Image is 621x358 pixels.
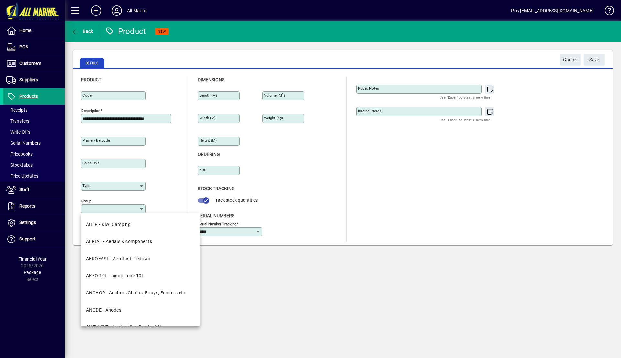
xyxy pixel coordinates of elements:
mat-option: ANCHOR - Anchors,Chains, Bouys, Fenders etc [81,284,200,302]
span: Transfers [6,118,29,124]
mat-label: Serial Number tracking [198,221,236,226]
a: POS [3,39,65,55]
mat-label: Primary barcode [82,138,110,143]
span: ave [589,55,599,65]
div: AEROFAST - Aerofast Tiedown [86,255,151,262]
span: Dimensions [198,77,224,82]
mat-hint: Use 'Enter' to start a new line [440,116,490,124]
mat-hint: Use 'Enter' to start a new line [440,94,490,101]
button: Back [70,26,95,37]
span: Details [80,58,104,68]
div: Pos [EMAIL_ADDRESS][DOMAIN_NAME] [511,5,594,16]
div: Product [105,26,146,36]
span: Back [71,29,93,34]
a: Customers [3,56,65,72]
mat-option: ANTI 10LT - Antifoul Sea Barrier 10l [81,319,200,336]
span: Write Offs [6,129,30,135]
span: Track stock quantities [214,198,258,203]
a: Price Updates [3,170,65,181]
div: AKZO 10L - micron one 10l [86,272,143,279]
sup: 3 [282,93,284,96]
span: Suppliers [19,77,38,82]
mat-label: Volume (m ) [264,93,285,97]
app-page-header-button: Back [65,26,100,37]
mat-label: Description [81,108,100,113]
div: ANODE - Anodes [86,307,121,313]
mat-option: AERIAL - Aerials & components [81,233,200,250]
mat-label: Internal Notes [358,109,381,113]
span: Reports [19,203,35,209]
button: Cancel [560,54,581,66]
span: Receipts [6,107,27,113]
span: NEW [158,29,166,34]
mat-label: EOQ [199,168,207,172]
button: Add [86,5,106,16]
div: ANTI 10LT - Antifoul Sea Barrier 10l [86,324,161,331]
a: Knowledge Base [600,1,613,22]
a: Staff [3,182,65,198]
span: Support [19,236,36,241]
span: Package [24,270,41,275]
mat-label: Public Notes [358,86,379,91]
span: Serial Numbers [6,140,41,146]
mat-option: AEROFAST - Aerofast Tiedown [81,250,200,267]
mat-label: Height (m) [199,138,217,143]
mat-label: Width (m) [199,116,216,120]
mat-option: ABER - Kiwi Camping [81,216,200,233]
a: Stocktakes [3,159,65,170]
a: Transfers [3,116,65,127]
div: All Marine [127,5,147,16]
mat-label: Length (m) [199,93,217,97]
span: Stock Tracking [198,186,235,191]
mat-label: Group [81,199,91,203]
a: Serial Numbers [3,138,65,148]
mat-label: Sales unit [82,161,99,165]
span: Customers [19,61,41,66]
span: Stocktakes [6,162,33,168]
span: Home [19,28,31,33]
div: AERIAL - Aerials & components [86,238,152,245]
mat-option: ANODE - Anodes [81,302,200,319]
a: Suppliers [3,72,65,88]
span: Settings [19,220,36,225]
mat-option: AKZO 10L - micron one 10l [81,267,200,284]
span: S [589,57,592,62]
a: Pricebooks [3,148,65,159]
mat-label: Type [82,183,90,188]
a: Support [3,231,65,247]
mat-label: Weight (Kg) [264,116,283,120]
a: Home [3,23,65,39]
button: Profile [106,5,127,16]
span: Serial Numbers [198,213,234,218]
a: Settings [3,215,65,231]
span: Financial Year [18,256,47,261]
span: POS [19,44,28,49]
span: Ordering [198,152,220,157]
mat-label: Code [82,93,92,97]
a: Reports [3,198,65,214]
div: ABER - Kiwi Camping [86,221,131,228]
a: Write Offs [3,127,65,138]
span: Staff [19,187,29,192]
a: Receipts [3,105,65,116]
span: Price Updates [6,173,38,179]
span: Pricebooks [6,151,33,157]
div: ANCHOR - Anchors,Chains, Bouys, Fenders etc [86,290,185,296]
span: Products [19,94,38,99]
button: Save [584,54,605,66]
span: Cancel [563,55,577,65]
span: Product [81,77,101,82]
